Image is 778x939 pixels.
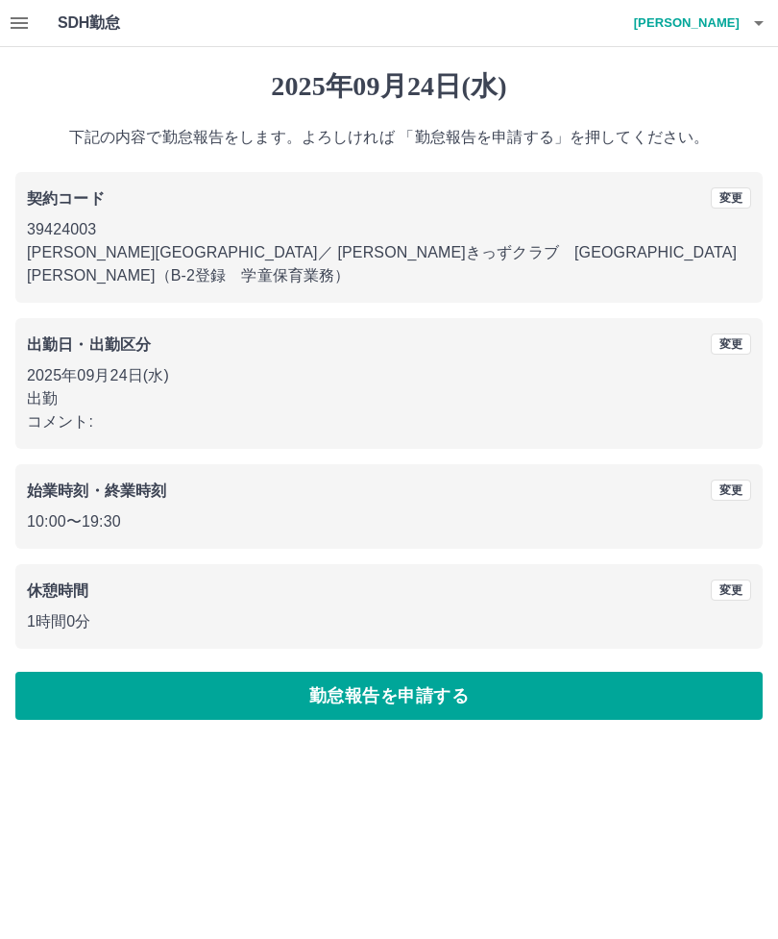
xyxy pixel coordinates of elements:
p: 2025年09月24日(水) [27,364,751,387]
p: 下記の内容で勤怠報告をします。よろしければ 「勤怠報告を申請する」を押してください。 [15,126,763,149]
p: コメント: [27,410,751,433]
button: 変更 [711,480,751,501]
p: 1時間0分 [27,610,751,633]
button: 変更 [711,334,751,355]
p: 出勤 [27,387,751,410]
b: 出勤日・出勤区分 [27,336,151,353]
p: [PERSON_NAME][GEOGRAPHIC_DATA] ／ [PERSON_NAME]きっずクラブ [GEOGRAPHIC_DATA][PERSON_NAME]（B-2登録 学童保育業務） [27,241,751,287]
button: 変更 [711,187,751,209]
b: 契約コード [27,190,105,207]
p: 10:00 〜 19:30 [27,510,751,533]
p: 39424003 [27,218,751,241]
button: 変更 [711,580,751,601]
h1: 2025年09月24日(水) [15,70,763,103]
button: 勤怠報告を申請する [15,672,763,720]
b: 休憩時間 [27,582,89,599]
b: 始業時刻・終業時刻 [27,482,166,499]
